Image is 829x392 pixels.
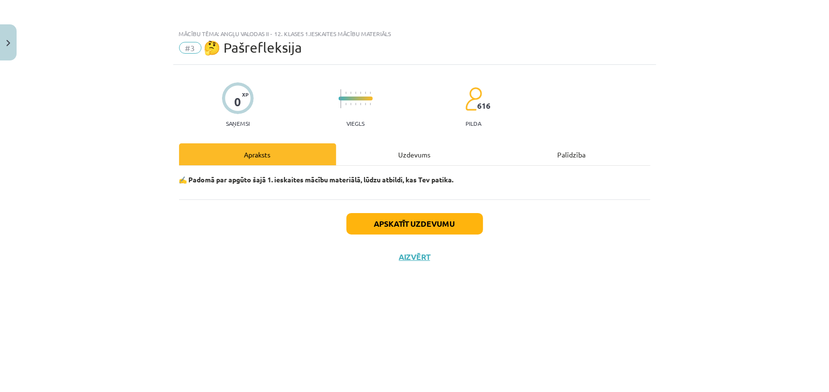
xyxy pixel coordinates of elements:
[493,143,650,165] div: Palīdzība
[350,103,351,105] img: icon-short-line-57e1e144782c952c97e751825c79c345078a6d821885a25fce030b3d8c18986b.svg
[234,95,241,109] div: 0
[345,103,346,105] img: icon-short-line-57e1e144782c952c97e751825c79c345078a6d821885a25fce030b3d8c18986b.svg
[370,103,371,105] img: icon-short-line-57e1e144782c952c97e751825c79c345078a6d821885a25fce030b3d8c18986b.svg
[242,92,248,97] span: XP
[222,120,254,127] p: Saņemsi
[204,39,303,56] span: 🤔 Pašrefleksija
[179,42,202,54] span: #3
[365,92,366,94] img: icon-short-line-57e1e144782c952c97e751825c79c345078a6d821885a25fce030b3d8c18986b.svg
[370,92,371,94] img: icon-short-line-57e1e144782c952c97e751825c79c345078a6d821885a25fce030b3d8c18986b.svg
[365,103,366,105] img: icon-short-line-57e1e144782c952c97e751825c79c345078a6d821885a25fce030b3d8c18986b.svg
[341,89,342,108] img: icon-long-line-d9ea69661e0d244f92f715978eff75569469978d946b2353a9bb055b3ed8787d.svg
[355,103,356,105] img: icon-short-line-57e1e144782c952c97e751825c79c345078a6d821885a25fce030b3d8c18986b.svg
[360,103,361,105] img: icon-short-line-57e1e144782c952c97e751825c79c345078a6d821885a25fce030b3d8c18986b.svg
[477,101,490,110] span: 616
[360,92,361,94] img: icon-short-line-57e1e144782c952c97e751825c79c345078a6d821885a25fce030b3d8c18986b.svg
[179,175,454,184] strong: ✍️ Padomā par apgūto šajā 1. ieskaites mācību materiālā, lūdzu atbildi, kas Tev patika.
[179,30,650,37] div: Mācību tēma: Angļu valodas ii - 12. klases 1.ieskaites mācību materiāls
[6,40,10,46] img: icon-close-lesson-0947bae3869378f0d4975bcd49f059093ad1ed9edebbc8119c70593378902aed.svg
[336,143,493,165] div: Uzdevums
[346,213,483,235] button: Apskatīt uzdevumu
[345,92,346,94] img: icon-short-line-57e1e144782c952c97e751825c79c345078a6d821885a25fce030b3d8c18986b.svg
[465,87,482,111] img: students-c634bb4e5e11cddfef0936a35e636f08e4e9abd3cc4e673bd6f9a4125e45ecb1.svg
[179,143,336,165] div: Apraksts
[350,92,351,94] img: icon-short-line-57e1e144782c952c97e751825c79c345078a6d821885a25fce030b3d8c18986b.svg
[346,120,364,127] p: Viegls
[465,120,481,127] p: pilda
[396,252,433,262] button: Aizvērt
[355,92,356,94] img: icon-short-line-57e1e144782c952c97e751825c79c345078a6d821885a25fce030b3d8c18986b.svg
